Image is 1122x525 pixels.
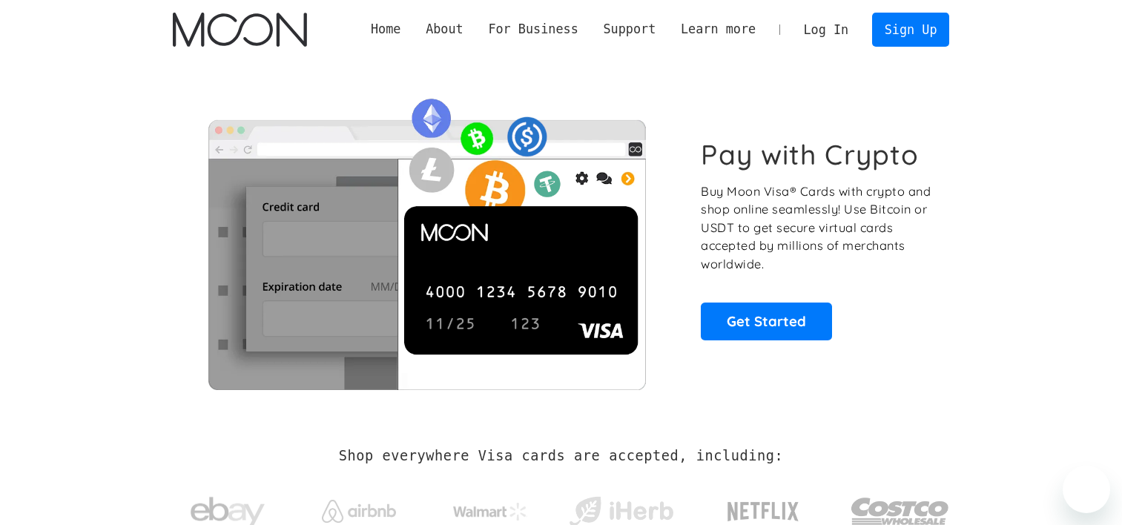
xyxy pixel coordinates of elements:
[413,20,475,39] div: About
[791,13,861,46] a: Log In
[872,13,949,46] a: Sign Up
[701,138,919,171] h1: Pay with Crypto
[603,20,656,39] div: Support
[591,20,668,39] div: Support
[668,20,768,39] div: Learn more
[426,20,463,39] div: About
[681,20,756,39] div: Learn more
[322,500,396,523] img: Airbnb
[339,448,783,464] h2: Shop everywhere Visa cards are accepted, including:
[701,182,933,274] p: Buy Moon Visa® Cards with crypto and shop online seamlessly! Use Bitcoin or USDT to get secure vi...
[173,13,307,47] a: home
[453,503,527,521] img: Walmart
[173,88,681,389] img: Moon Cards let you spend your crypto anywhere Visa is accepted.
[1063,466,1110,513] iframe: Button to launch messaging window
[173,13,307,47] img: Moon Logo
[476,20,591,39] div: For Business
[701,303,832,340] a: Get Started
[488,20,578,39] div: For Business
[358,20,413,39] a: Home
